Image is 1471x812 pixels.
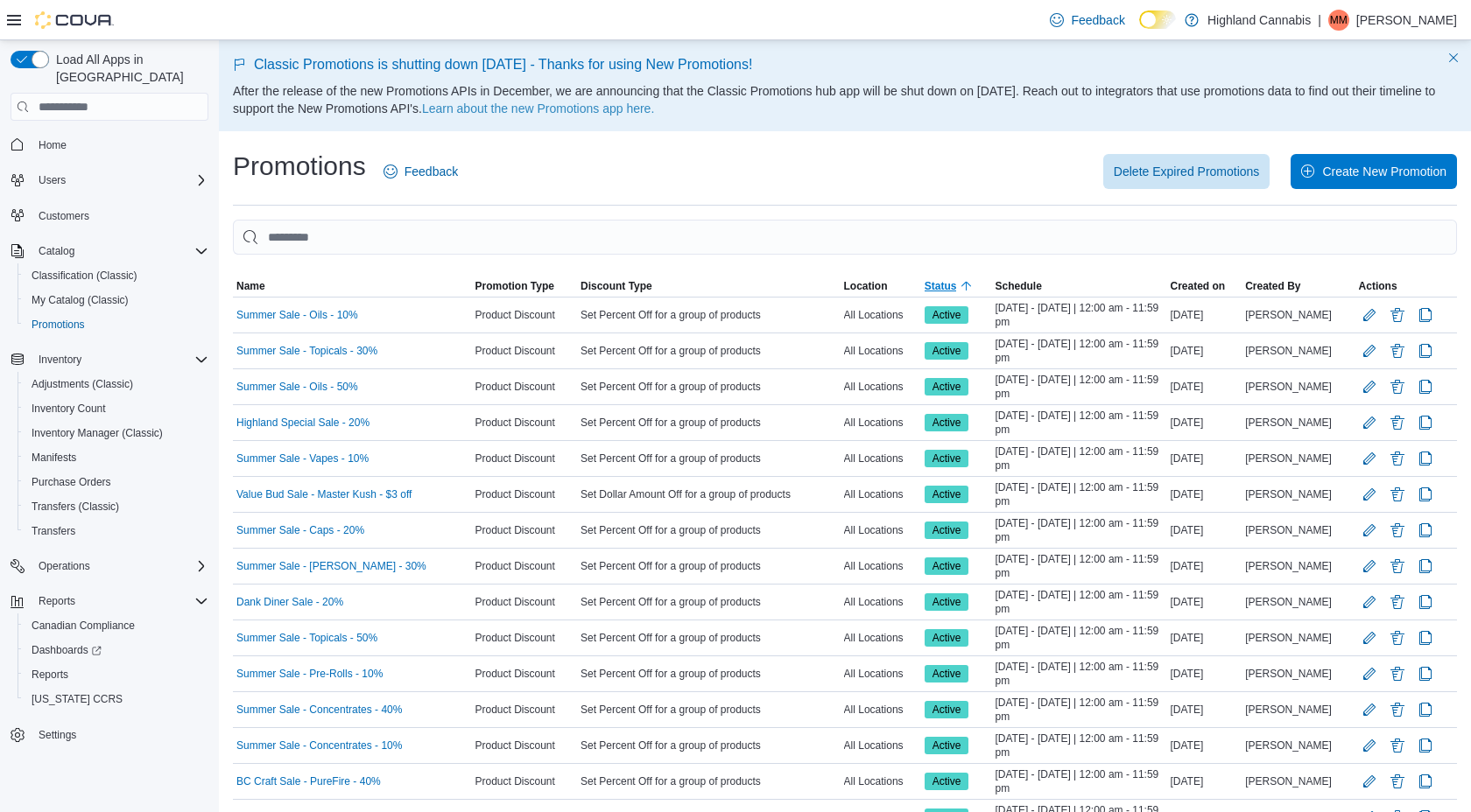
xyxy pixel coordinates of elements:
[1387,591,1408,612] button: Delete Promotion
[32,591,82,612] button: Reports
[1330,10,1348,31] span: MM
[25,664,75,685] a: Reports
[39,353,81,367] span: Inventory
[844,308,904,322] span: All Locations
[1245,487,1332,501] span: [PERSON_NAME]
[39,728,76,742] span: Settings
[18,288,215,312] button: My Catalog (Classic)
[1359,376,1380,397] button: Edit Promotion
[1415,340,1436,361] button: Clone Promotion
[1207,10,1311,31] p: Highland Cannabis
[844,595,904,609] span: All Locations
[996,480,1164,508] span: [DATE] - [DATE] | 12:00 am - 11:59 pm
[925,665,969,682] span: Active
[25,265,208,286] span: Classification (Classic)
[1167,771,1242,792] div: [DATE]
[1387,484,1408,505] button: Delete Promotion
[25,496,126,517] a: Transfers (Classic)
[25,664,208,685] span: Reports
[844,559,904,573] span: All Locations
[32,293,129,307] span: My Catalog (Classic)
[844,703,904,717] span: All Locations
[32,205,208,227] span: Customers
[475,380,554,394] span: Product Discount
[933,451,961,466] span: Active
[577,484,841,505] div: Set Dollar Amount Off for a group of products
[1242,276,1355,297] button: Created By
[1245,380,1332,394] span: [PERSON_NAME]
[475,344,554,358] span: Product Discount
[32,349,88,370] button: Inventory
[25,640,109,661] a: Dashboards
[1415,735,1436,756] button: Clone Promotion
[933,773,961,789] span: Active
[1415,520,1436,541] button: Clone Promotion
[25,423,170,444] a: Inventory Manager (Classic)
[1245,631,1332,645] span: [PERSON_NAME]
[32,724,83,745] a: Settings
[996,373,1164,401] span: [DATE] - [DATE] | 12:00 am - 11:59 pm
[25,521,82,542] a: Transfers
[925,737,969,754] span: Active
[925,450,969,467] span: Active
[1415,556,1436,577] button: Clone Promotion
[1359,412,1380,433] button: Edit Promotion
[996,552,1164,580] span: [DATE] - [DATE] | 12:00 am - 11:59 pm
[925,593,969,611] span: Active
[1103,154,1270,189] button: Delete Expired Promotions
[933,558,961,574] span: Active
[925,378,969,395] span: Active
[475,667,554,681] span: Product Discount
[32,643,102,657] span: Dashboards
[236,451,369,465] a: Summer Sale - Vapes - 10%
[18,519,215,543] button: Transfers
[1359,520,1380,541] button: Edit Promotion
[844,416,904,430] span: All Locations
[1245,595,1332,609] span: [PERSON_NAME]
[233,276,471,297] button: Name
[996,767,1164,795] span: [DATE] - [DATE] | 12:00 am - 11:59 pm
[32,556,208,577] span: Operations
[1359,556,1380,577] button: Edit Promotion
[1359,591,1380,612] button: Edit Promotion
[475,451,554,465] span: Product Discount
[933,702,961,717] span: Active
[1245,703,1332,717] span: [PERSON_NAME]
[933,738,961,753] span: Active
[581,279,652,293] span: Discount Type
[25,398,113,419] a: Inventory Count
[1245,279,1300,293] span: Created By
[577,448,841,469] div: Set Percent Off for a group of products
[25,374,140,395] a: Adjustments (Classic)
[475,487,554,501] span: Product Discount
[1443,47,1464,68] button: Dismiss this callout
[1167,448,1242,469] div: [DATE]
[577,735,841,756] div: Set Percent Off for a group of products
[236,667,383,681] a: Summer Sale - Pre-Rolls - 10%
[996,337,1164,365] span: [DATE] - [DATE] | 12:00 am - 11:59 pm
[32,241,81,262] button: Catalog
[1359,735,1380,756] button: Edit Promotion
[996,588,1164,616] span: [DATE] - [DATE] | 12:00 am - 11:59 pm
[25,374,208,395] span: Adjustments (Classic)
[933,307,961,323] span: Active
[1167,627,1242,648] div: [DATE]
[1167,304,1242,325] div: [DATE]
[475,559,554,573] span: Product Discount
[925,521,969,539] span: Active
[4,131,215,157] button: Home
[32,524,75,538] span: Transfers
[32,135,74,156] a: Home
[32,206,96,227] a: Customers
[577,627,841,648] div: Set Percent Off for a group of products
[996,696,1164,724] span: [DATE] - [DATE] | 12:00 am - 11:59 pm
[1167,591,1242,612] div: [DATE]
[32,133,208,155] span: Home
[39,244,74,258] span: Catalog
[475,595,554,609] span: Product Discount
[844,523,904,537] span: All Locations
[1167,663,1242,684] div: [DATE]
[4,589,215,613] button: Reports
[577,520,841,541] div: Set Percent Off for a group of products
[18,312,215,337] button: Promotions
